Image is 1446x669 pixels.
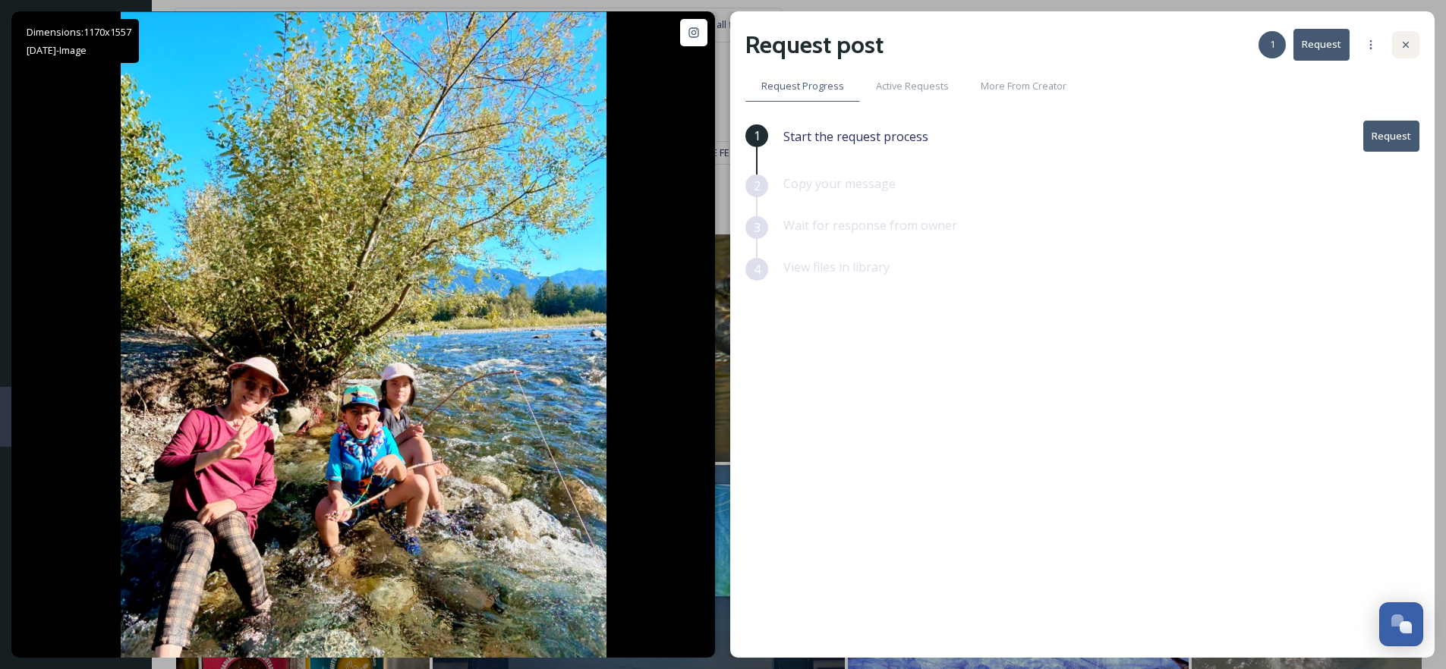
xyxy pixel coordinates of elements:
[761,79,844,93] span: Request Progress
[1270,37,1275,52] span: 1
[754,177,761,195] span: 2
[754,260,761,278] span: 4
[1363,121,1419,152] button: Request
[121,11,606,658] img: River vibes with grandkids❤️ #vedderriver #rivertherapy
[754,218,761,237] span: 3
[27,43,87,57] span: [DATE] - Image
[783,259,890,275] span: View files in library
[876,79,949,93] span: Active Requests
[745,27,884,63] h2: Request post
[27,25,131,39] span: Dimensions: 1170 x 1557
[754,127,761,145] span: 1
[783,127,928,146] span: Start the request process
[1379,602,1423,646] button: Open Chat
[1293,29,1350,60] button: Request
[981,79,1066,93] span: More From Creator
[783,217,957,234] span: Wait for response from owner
[783,175,896,192] span: Copy your message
